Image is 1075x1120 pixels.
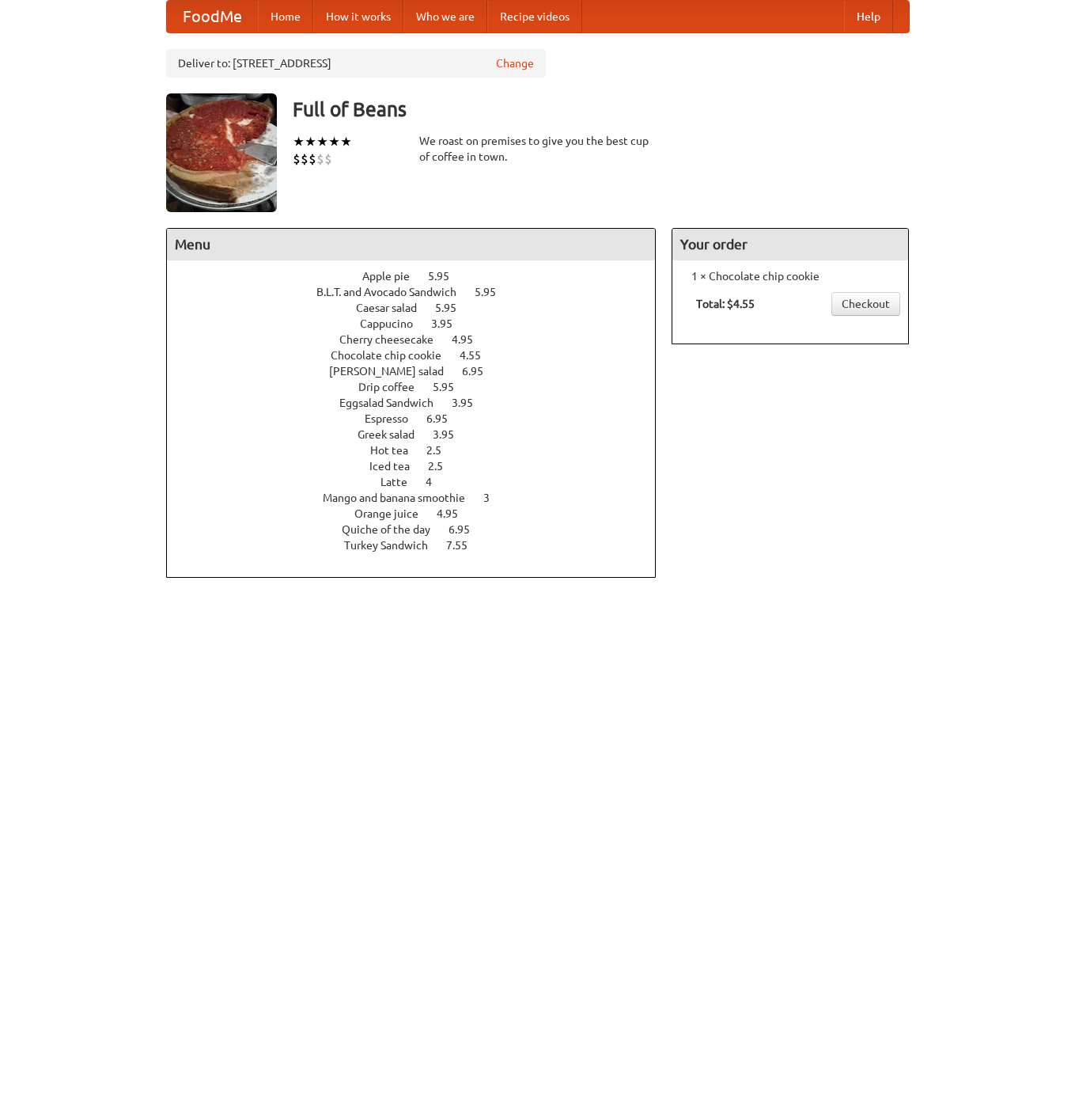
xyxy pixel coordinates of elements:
[342,523,499,536] a: Quiche of the day 6.95
[331,349,457,362] span: Chocolate chip cookie
[696,298,755,310] b: Total: $4.55
[365,412,477,425] a: Espresso 6.95
[293,133,305,150] li: ★
[483,492,505,504] span: 3
[316,150,324,168] li: $
[426,444,457,457] span: 2.5
[426,476,448,488] span: 4
[339,397,449,409] span: Eggsalad Sandwich
[380,476,461,488] a: Latte 4
[680,268,900,284] li: 1 × Chocolate chip cookie
[370,444,424,457] span: Hot tea
[437,507,474,520] span: 4.95
[339,397,502,409] a: Eggsalad Sandwich 3.95
[258,1,313,32] a: Home
[167,229,656,260] h4: Menu
[316,286,472,298] span: B.L.T. and Avocado Sandwich
[316,133,328,150] li: ★
[369,460,426,473] span: Iced tea
[358,381,430,393] span: Drip coffee
[452,333,489,346] span: 4.95
[293,93,910,125] h3: Full of Beans
[328,133,340,150] li: ★
[344,539,444,552] span: Turkey Sandwich
[496,55,534,71] a: Change
[358,428,430,441] span: Greek salad
[305,133,316,150] li: ★
[354,507,487,520] a: Orange juice 4.95
[369,460,472,473] a: Iced tea 2.5
[356,302,486,314] a: Caesar salad 5.95
[460,349,497,362] span: 4.55
[293,150,301,168] li: $
[428,270,465,283] span: 5.95
[370,444,471,457] a: Hot tea 2.5
[344,539,497,552] a: Turkey Sandwich 7.55
[167,1,258,32] a: FoodMe
[301,150,308,168] li: $
[362,270,479,283] a: Apple pie 5.95
[428,460,459,473] span: 2.5
[365,412,424,425] span: Espresso
[323,492,519,504] a: Mango and banana smoothie 3
[308,150,316,168] li: $
[380,476,423,488] span: Latte
[339,333,502,346] a: Cherry cheesecake 4.95
[331,349,510,362] a: Chocolate chip cookie 4.55
[339,333,449,346] span: Cherry cheesecake
[354,507,434,520] span: Orange juice
[844,1,893,32] a: Help
[360,317,482,330] a: Cappucino 3.95
[360,317,429,330] span: Cappucino
[672,229,908,260] h4: Your order
[323,492,481,504] span: Mango and banana smoothie
[435,302,472,314] span: 5.95
[313,1,403,32] a: How it works
[419,133,657,165] div: We roast on premises to give you the best cup of coffee in town.
[340,133,352,150] li: ★
[452,397,489,409] span: 3.95
[356,302,433,314] span: Caesar salad
[329,365,460,378] span: [PERSON_NAME] salad
[426,412,464,425] span: 6.95
[431,317,468,330] span: 3.95
[403,1,487,32] a: Who we are
[831,292,900,316] a: Checkout
[487,1,582,32] a: Recipe videos
[358,428,483,441] a: Greek salad 3.95
[342,523,446,536] span: Quiche of the day
[462,365,499,378] span: 6.95
[166,49,546,78] div: Deliver to: [STREET_ADDRESS]
[475,286,512,298] span: 5.95
[446,539,483,552] span: 7.55
[358,381,483,393] a: Drip coffee 5.95
[316,286,525,298] a: B.L.T. and Avocado Sandwich 5.95
[433,381,470,393] span: 5.95
[324,150,332,168] li: $
[166,93,277,212] img: angular.jpg
[433,428,470,441] span: 3.95
[329,365,513,378] a: [PERSON_NAME] salad 6.95
[362,270,426,283] span: Apple pie
[449,523,486,536] span: 6.95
